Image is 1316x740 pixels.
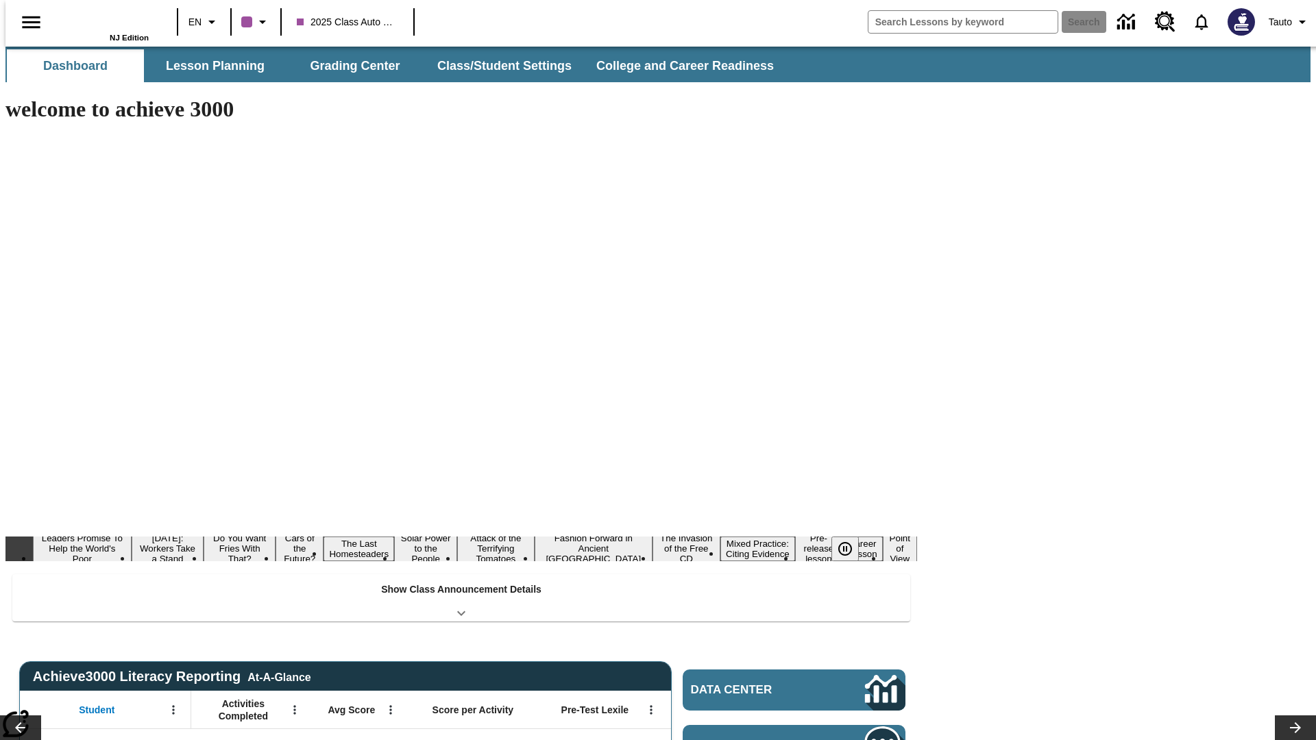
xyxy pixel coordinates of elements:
button: Slide 11 Pre-release lesson [795,531,842,566]
button: Select a new avatar [1219,4,1263,40]
button: Lesson Planning [147,49,284,82]
button: Open Menu [380,700,401,720]
button: Slide 13 Point of View [883,531,917,566]
span: Activities Completed [198,698,289,722]
button: Slide 6 Solar Power to the People [394,531,457,566]
div: SubNavbar [5,47,1311,82]
button: Grading Center [287,49,424,82]
a: Resource Center, Will open in new tab [1147,3,1184,40]
a: Notifications [1184,4,1219,40]
a: Data Center [683,669,905,711]
button: Dashboard [7,49,144,82]
button: Open Menu [284,700,305,720]
span: Data Center [691,683,819,697]
span: Student [79,704,114,716]
button: Language: EN, Select a language [182,10,226,34]
span: Pre-Test Lexile [561,704,629,716]
p: Show Class Announcement Details [381,582,541,597]
button: Class/Student Settings [426,49,583,82]
button: Slide 3 Do You Want Fries With That? [204,531,276,566]
button: Open Menu [641,700,661,720]
a: Data Center [1109,3,1147,41]
span: NJ Edition [110,34,149,42]
button: Slide 2 Labor Day: Workers Take a Stand [132,531,204,566]
div: At-A-Glance [247,669,310,684]
button: Open Menu [163,700,184,720]
span: Avg Score [328,704,375,716]
button: Slide 9 The Invasion of the Free CD [653,531,720,566]
span: EN [188,15,202,29]
button: Slide 7 Attack of the Terrifying Tomatoes [457,531,534,566]
button: Pause [831,536,859,561]
div: Home [60,5,149,42]
button: Profile/Settings [1263,10,1316,34]
button: Slide 8 Fashion Forward in Ancient Rome [535,531,653,566]
button: Class color is purple. Change class color [236,10,276,34]
a: Home [60,6,149,34]
span: Tauto [1269,15,1292,29]
button: Slide 1 Leaders Promise To Help the World's Poor [33,531,132,566]
div: Show Class Announcement Details [12,574,910,621]
button: Slide 10 Mixed Practice: Citing Evidence [720,536,796,561]
span: Achieve3000 Literacy Reporting [33,669,311,684]
button: Slide 4 Cars of the Future? [276,531,324,566]
img: Avatar [1228,8,1255,36]
button: College and Career Readiness [585,49,785,82]
span: Score per Activity [432,704,514,716]
input: search field [868,11,1058,33]
button: Slide 5 The Last Homesteaders [324,536,394,561]
button: Open side menu [11,2,51,42]
div: SubNavbar [5,49,786,82]
h1: welcome to achieve 3000 [5,97,917,122]
button: Lesson carousel, Next [1275,715,1316,740]
span: 2025 Class Auto Grade 13 [297,15,398,29]
div: Pause [831,536,873,561]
